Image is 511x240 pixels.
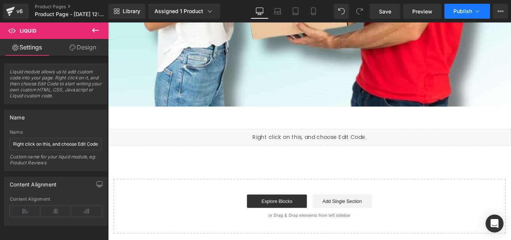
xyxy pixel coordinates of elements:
div: Name [10,110,25,121]
span: Liquid module allows us to add custom code into your page. Right click on it, and then choose Edi... [10,69,102,104]
a: v6 [3,4,29,19]
div: Name [10,130,102,135]
a: Mobile [305,4,322,19]
div: v6 [15,6,24,16]
div: Content Alignment [10,177,56,188]
a: Tablet [287,4,305,19]
a: Product Pages [35,4,121,10]
a: Preview [403,4,441,19]
button: Undo [334,4,349,19]
div: Assigned 1 Product [154,7,214,15]
a: New Library [108,4,146,19]
div: Open Intercom Messenger [486,215,504,233]
span: Product Page - [DATE] 12:00:56 [35,11,107,17]
button: Publish [444,4,490,19]
span: Preview [412,7,432,15]
a: Desktop [251,4,269,19]
div: Content Alignment [10,197,102,202]
button: More [493,4,508,19]
a: Design [56,39,110,56]
span: Save [379,7,391,15]
button: Redo [352,4,367,19]
p: or Drag & Drop elements from left sidebar [18,214,435,219]
span: Library [123,8,140,15]
a: Explore Blocks [156,193,223,208]
span: Publish [453,8,472,14]
a: Add Single Section [229,193,297,208]
span: Liquid [20,28,36,34]
div: Custom name for your liquid module, eg: Product Reviews [10,154,102,171]
a: Laptop [269,4,287,19]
